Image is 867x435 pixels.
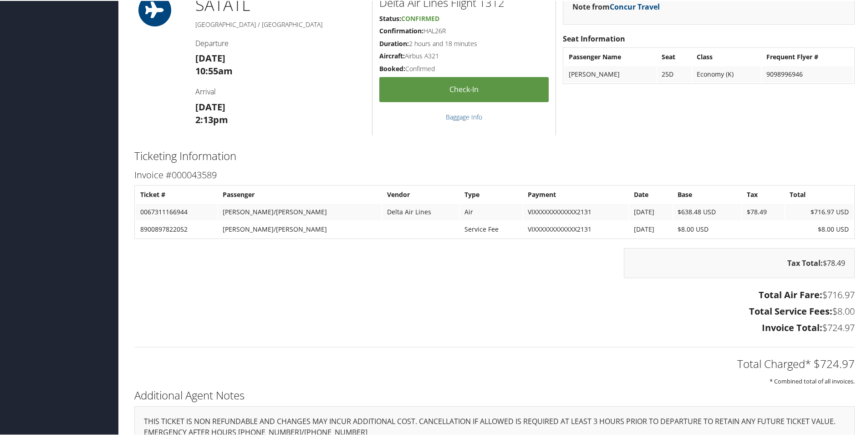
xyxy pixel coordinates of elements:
[742,203,784,219] td: $78.49
[460,203,522,219] td: Air
[460,220,522,237] td: Service Fee
[629,220,672,237] td: [DATE]
[564,48,656,64] th: Passenger Name
[657,48,691,64] th: Seat
[134,304,855,317] h3: $8.00
[136,220,217,237] td: 8900897822052
[657,65,691,82] td: 25D
[401,13,439,22] span: Confirmed
[624,247,855,277] div: $78.49
[136,186,217,202] th: Ticket #
[379,26,423,34] strong: Confirmation:
[564,65,656,82] td: [PERSON_NAME]
[785,220,853,237] td: $8.00 USD
[195,64,233,76] strong: 10:55am
[134,321,855,333] h3: $724.97
[523,186,628,202] th: Payment
[134,355,855,371] h2: Total Charged* $724.97
[136,203,217,219] td: 0067311166944
[785,203,853,219] td: $716.97 USD
[692,48,761,64] th: Class
[218,186,382,202] th: Passenger
[629,186,672,202] th: Date
[749,304,832,316] strong: Total Service Fees:
[382,186,459,202] th: Vendor
[572,1,660,11] strong: Note from
[692,65,761,82] td: Economy (K)
[195,19,365,28] h5: [GEOGRAPHIC_DATA] / [GEOGRAPHIC_DATA]
[770,376,855,384] small: * Combined total of all invoices.
[523,220,628,237] td: VIXXXXXXXXXXXX2131
[379,26,549,35] h5: HAL26R
[195,100,225,112] strong: [DATE]
[610,1,660,11] a: Concur Travel
[673,203,741,219] td: $638.48 USD
[629,203,672,219] td: [DATE]
[379,51,405,59] strong: Aircraft:
[563,33,625,43] strong: Seat Information
[195,86,365,96] h4: Arrival
[195,37,365,47] h4: Departure
[762,65,853,82] td: 9098996946
[379,51,549,60] h5: Airbus A321
[379,63,549,72] h5: Confirmed
[195,113,228,125] strong: 2:13pm
[379,63,405,72] strong: Booked:
[379,38,549,47] h5: 2 hours and 18 minutes
[195,51,225,63] strong: [DATE]
[134,387,855,402] h2: Additional Agent Notes
[134,168,855,181] h3: Invoice #000043589
[218,203,382,219] td: [PERSON_NAME]/[PERSON_NAME]
[379,76,549,101] a: Check-in
[523,203,628,219] td: VIXXXXXXXXXXXX2131
[379,13,401,22] strong: Status:
[759,288,822,300] strong: Total Air Fare:
[446,112,482,120] a: Baggage Info
[742,186,784,202] th: Tax
[673,220,741,237] td: $8.00 USD
[218,220,382,237] td: [PERSON_NAME]/[PERSON_NAME]
[460,186,522,202] th: Type
[382,203,459,219] td: Delta Air Lines
[785,186,853,202] th: Total
[379,38,409,47] strong: Duration:
[762,321,822,333] strong: Invoice Total:
[673,186,741,202] th: Base
[762,48,853,64] th: Frequent Flyer #
[787,257,823,267] strong: Tax Total:
[134,147,855,163] h2: Ticketing Information
[134,288,855,300] h3: $716.97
